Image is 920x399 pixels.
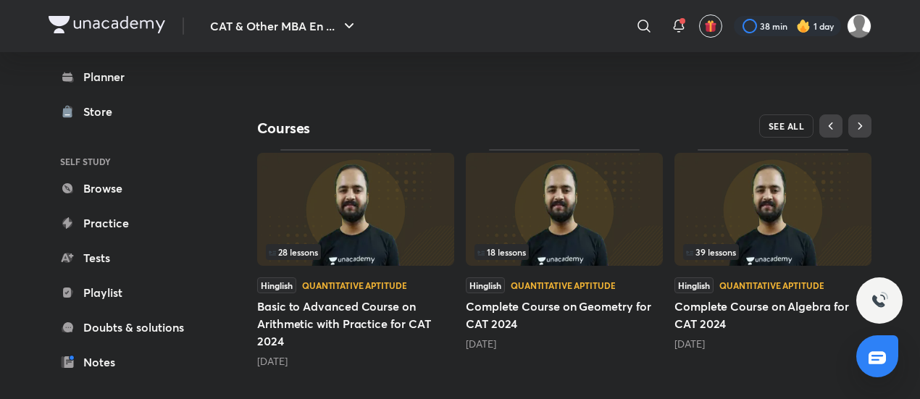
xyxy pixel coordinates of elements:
[769,121,805,131] span: SEE ALL
[674,337,871,351] div: 1 year ago
[49,209,217,238] a: Practice
[49,62,217,91] a: Planner
[257,277,296,293] span: Hinglish
[257,298,454,350] h5: Basic to Advanced Course on Arithmetic with Practice for CAT 2024
[477,248,526,256] span: 18 lessons
[511,281,615,290] div: Quantitative Aptitude
[674,277,714,293] span: Hinglish
[466,149,663,350] div: Complete Course on Geometry for CAT 2024
[466,277,505,293] span: Hinglish
[49,174,217,203] a: Browse
[49,16,165,37] a: Company Logo
[847,14,871,38] img: Avinash Tibrewal
[683,244,863,260] div: infocontainer
[474,244,654,260] div: left
[49,16,165,33] img: Company Logo
[474,244,654,260] div: infocontainer
[719,281,824,290] div: Quantitative Aptitude
[257,149,454,368] div: Basic to Advanced Course on Arithmetic with Practice for CAT 2024
[269,248,318,256] span: 28 lessons
[466,298,663,332] h5: Complete Course on Geometry for CAT 2024
[49,348,217,377] a: Notes
[257,153,454,266] img: Thumbnail
[49,313,217,342] a: Doubts & solutions
[466,337,663,351] div: 1 year ago
[49,149,217,174] h6: SELF STUDY
[257,354,454,369] div: 1 year ago
[49,278,217,307] a: Playlist
[674,298,871,332] h5: Complete Course on Algebra for CAT 2024
[49,97,217,126] a: Store
[699,14,722,38] button: avatar
[796,19,811,33] img: streak
[266,244,446,260] div: infocontainer
[683,244,863,260] div: left
[201,12,367,41] button: CAT & Other MBA En ...
[266,244,446,260] div: left
[49,243,217,272] a: Tests
[466,153,663,266] img: Thumbnail
[674,153,871,266] img: Thumbnail
[759,114,814,138] button: SEE ALL
[704,20,717,33] img: avatar
[474,244,654,260] div: infosection
[871,292,888,309] img: ttu
[302,281,406,290] div: Quantitative Aptitude
[686,248,736,256] span: 39 lessons
[266,244,446,260] div: infosection
[83,103,121,120] div: Store
[257,119,564,138] h4: Courses
[683,244,863,260] div: infosection
[674,149,871,350] div: Complete Course on Algebra for CAT 2024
